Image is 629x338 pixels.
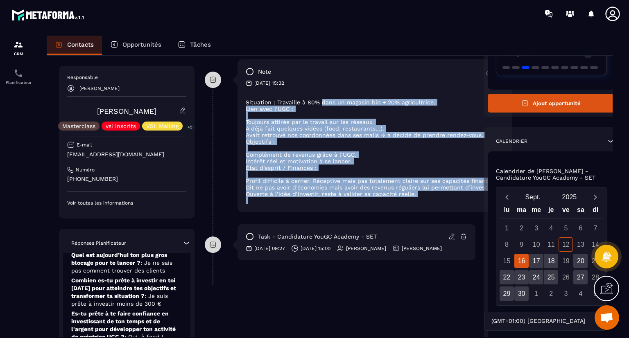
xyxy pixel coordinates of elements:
p: +5 [185,123,195,131]
p: Numéro [76,167,95,173]
div: Calendar wrapper [500,204,603,301]
div: 9 [514,237,529,252]
p: Combien es-tu prête à investir en toi [DATE] pour atteindre tes objectifs et transformer ta situa... [71,277,182,308]
div: 4 [573,286,588,301]
p: Contacts [67,41,94,48]
p: Opportunités [122,41,161,48]
p: [PERSON_NAME] [79,86,120,91]
li: État d’esprit / Finances : [246,164,504,171]
div: 5 [588,286,602,301]
li: Ouverte à l’idée d’investir, reste à valider sa capacité réelle. [246,191,504,197]
li: Complément de revenus grâce à l’UGC. [246,151,504,158]
div: Calendar days [500,221,603,301]
p: VSL Mailing [146,123,179,129]
div: sa [573,204,588,219]
div: Search for option [484,312,606,331]
div: 18 [544,254,558,268]
div: 2 [514,221,529,235]
div: 22 [500,270,514,284]
p: Quel est aujourd’hui ton plus gros blocage pour te lancer ? [71,251,182,275]
a: [PERSON_NAME] [97,107,156,115]
li: Situation : Travaille à 80% dans un magasin bio + 20% agricultrice. [246,99,504,106]
div: 10 [529,237,543,252]
div: 19 [559,254,573,268]
div: 12 [559,237,573,252]
p: [PERSON_NAME] [346,245,386,252]
div: 1 [500,221,514,235]
p: [PHONE_NUMBER] [67,175,186,183]
p: [DATE] 09:27 [254,245,285,252]
p: vsl inscrits [106,123,136,129]
div: 16 [514,254,529,268]
p: Tâches [190,41,211,48]
p: [DATE] 15:00 [301,245,330,252]
p: [DATE] 15:32 [254,80,284,86]
div: 7 [588,221,602,235]
p: Responsable [67,74,186,81]
a: Opportunités [102,36,170,55]
div: 4 [544,221,558,235]
a: schedulerschedulerPlanificateur [2,62,35,91]
p: Planificateur [2,80,35,85]
div: 17 [529,254,543,268]
div: ve [559,204,573,219]
div: 29 [500,286,514,301]
button: Previous month [500,192,515,203]
button: Open years overlay [551,190,588,204]
p: Calendrier de [PERSON_NAME] - Candidature YouGC Academy - SET [496,168,607,181]
input: Search for option [587,317,593,326]
div: 25 [544,270,558,284]
p: [PERSON_NAME] [402,245,442,252]
div: 21 [588,254,602,268]
li: Avait retrouvé nos coordonnées dans ses mails → a décidé de prendre rendez-vous. [246,132,504,138]
li: Objectifs : [246,138,504,145]
a: formationformationCRM [2,34,35,62]
p: note [258,68,271,76]
span: (GMT+01:00) [GEOGRAPHIC_DATA] [489,317,587,326]
p: CRM [2,52,35,56]
a: Tâches [170,36,219,55]
img: scheduler [14,68,23,78]
div: 13 [573,237,588,252]
div: 23 [514,270,529,284]
div: lu [499,204,514,219]
li: Intérêt réel et motivation à se lancer. [246,158,504,164]
li: Profil difficile à cerner. Réceptive mais pas totalement claire sur ses capacités financières. [246,178,504,184]
p: Réponses Planificateur [71,240,126,246]
div: 11 [544,237,558,252]
button: Next month [588,192,603,203]
div: 20 [573,254,588,268]
img: formation [14,40,23,50]
p: 2 599,00 € [502,51,532,56]
p: Voir toutes les informations [67,200,186,206]
p: Masterclass [62,123,95,129]
p: Calendrier [496,138,527,144]
div: 14 [588,237,602,252]
div: 3 [559,286,573,301]
div: 15 [500,254,514,268]
div: 2 [544,286,558,301]
li: Dit ne pas avoir d’économies mais avoir des revenus réguliers lui permettant d’investir. [246,184,504,191]
button: Open months overlay [515,190,551,204]
li: A déjà fait quelques vidéos (food, restaurants…). [246,125,504,132]
li: Lien avec l’UGC : [246,106,504,112]
div: 26 [559,270,573,284]
div: 6 [573,221,588,235]
div: 3 [529,221,543,235]
p: [EMAIL_ADDRESS][DOMAIN_NAME] [67,151,186,158]
p: E-mail [77,142,92,148]
div: 30 [514,286,529,301]
img: logo [11,7,85,22]
div: 28 [588,270,602,284]
div: je [544,204,559,219]
div: 24 [529,270,543,284]
div: Ouvrir le chat [595,305,619,330]
div: 8 [500,237,514,252]
div: 1 [529,286,543,301]
button: Ajout opportunité [488,94,615,113]
p: task - Candidature YouGC Academy - SET [258,233,377,241]
li: Toujours attirée par le travail sur les réseaux. [246,119,504,125]
div: 27 [573,270,588,284]
a: Contacts [47,36,102,55]
div: 5 [559,221,573,235]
